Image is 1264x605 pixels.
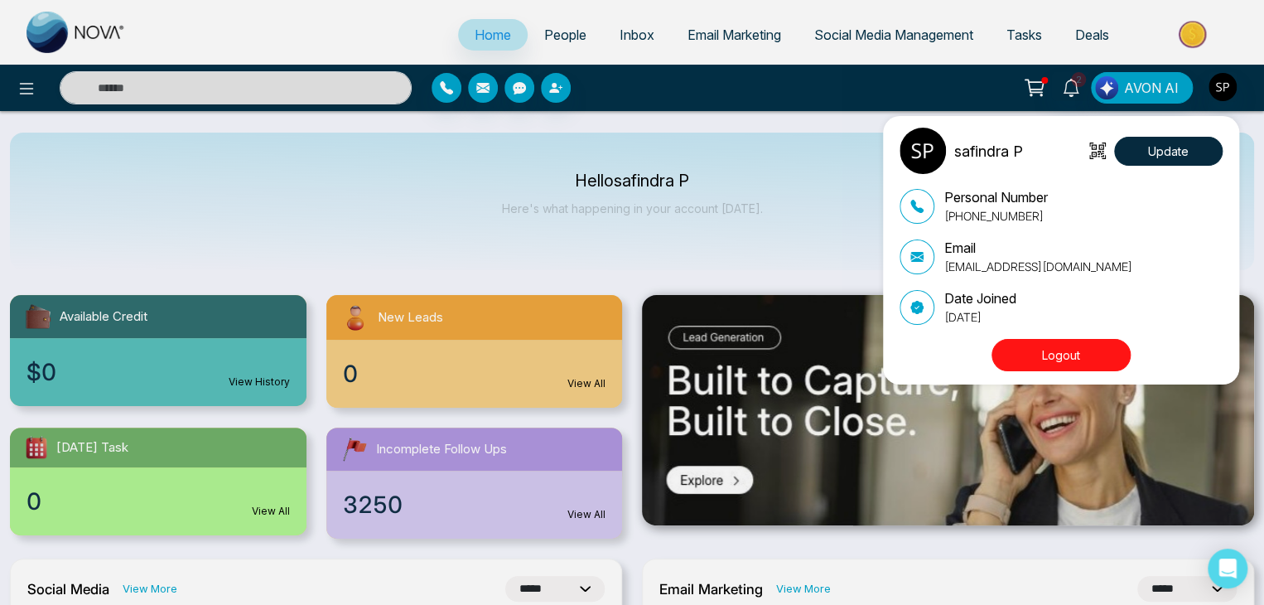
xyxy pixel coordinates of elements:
[1114,137,1223,166] button: Update
[954,140,1023,162] p: safindra P
[944,207,1048,225] p: [PHONE_NUMBER]
[944,187,1048,207] p: Personal Number
[991,339,1131,371] button: Logout
[944,238,1132,258] p: Email
[1208,549,1247,588] div: Open Intercom Messenger
[944,258,1132,275] p: [EMAIL_ADDRESS][DOMAIN_NAME]
[944,288,1016,308] p: Date Joined
[944,308,1016,326] p: [DATE]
